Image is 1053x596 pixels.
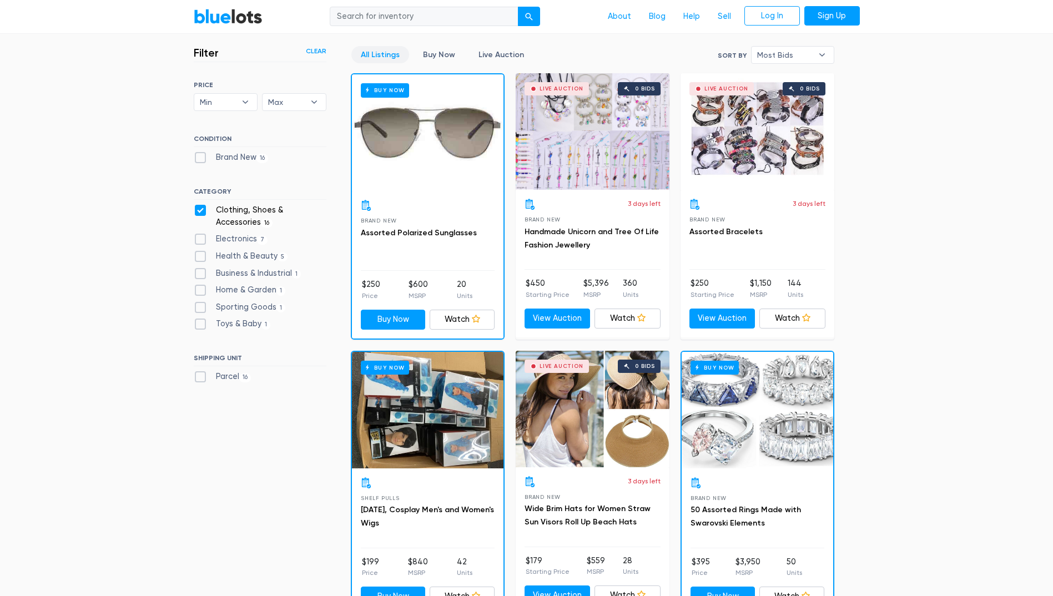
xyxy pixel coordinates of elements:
p: 3 days left [793,199,825,209]
a: Watch [759,309,825,329]
span: 1 [276,304,286,312]
h6: Buy Now [361,361,409,375]
span: Min [200,94,236,110]
p: 3 days left [628,199,661,209]
li: $840 [408,556,428,578]
li: $3,950 [735,556,760,578]
span: Brand New [525,494,561,500]
label: Toys & Baby [194,318,271,330]
b: ▾ [303,94,326,110]
span: Max [268,94,305,110]
p: MSRP [750,290,772,300]
li: $450 [526,277,570,300]
a: Live Auction [469,46,533,63]
h6: Buy Now [361,83,409,97]
h6: PRICE [194,81,326,89]
div: Live Auction [540,363,583,369]
span: Shelf Pulls [361,495,400,501]
div: 0 bids [800,86,820,92]
a: BlueLots [194,8,263,24]
p: MSRP [583,290,609,300]
a: Buy Now [682,352,833,468]
a: Buy Now [352,74,503,191]
p: 3 days left [628,476,661,486]
label: Parcel [194,371,251,383]
p: Price [692,568,710,578]
p: Units [788,290,803,300]
div: 0 bids [635,363,655,369]
b: ▾ [234,94,257,110]
p: Units [457,291,472,301]
span: Brand New [361,218,397,224]
a: View Auction [689,309,755,329]
li: 144 [788,277,803,300]
p: Starting Price [691,290,734,300]
p: MSRP [409,291,428,301]
a: Buy Now [352,352,503,468]
h6: SHIPPING UNIT [194,354,326,366]
div: Live Auction [540,86,583,92]
p: MSRP [587,567,605,577]
a: Watch [430,310,495,330]
a: Clear [306,46,326,56]
input: Search for inventory [330,7,518,27]
a: Buy Now [361,310,426,330]
li: $179 [526,555,570,577]
span: 1 [292,270,301,279]
p: Units [457,568,472,578]
li: 360 [623,277,638,300]
li: $5,396 [583,277,609,300]
a: Live Auction 0 bids [516,73,669,190]
p: Price [362,568,379,578]
span: Most Bids [757,47,813,63]
li: 28 [623,555,638,577]
span: Brand New [525,216,561,223]
p: Units [623,290,638,300]
li: 42 [457,556,472,578]
a: Help [674,6,709,27]
b: ▾ [810,47,834,63]
label: Health & Beauty [194,250,288,262]
label: Home & Garden [194,284,286,296]
a: Handmade Unicorn and Tree Of Life Fashion Jewellery [525,227,659,250]
a: Live Auction 0 bids [681,73,834,190]
label: Clothing, Shoes & Accessories [194,204,326,228]
label: Business & Industrial [194,267,301,280]
label: Sort By [718,50,747,60]
p: Price [362,291,380,301]
span: Brand New [689,216,725,223]
li: $250 [691,277,734,300]
a: Wide Brim Hats for Women Straw Sun Visors Roll Up Beach Hats [525,504,651,527]
a: Assorted Polarized Sunglasses [361,228,477,238]
a: Assorted Bracelets [689,227,763,236]
a: Watch [594,309,661,329]
p: MSRP [735,568,760,578]
li: $559 [587,555,605,577]
a: About [599,6,640,27]
p: MSRP [408,568,428,578]
span: 1 [261,321,271,330]
span: 7 [257,236,268,245]
p: Starting Price [526,290,570,300]
span: 1 [276,286,286,295]
span: 5 [278,252,288,261]
p: Units [623,567,638,577]
a: 50 Assorted Rings Made with Swarovski Elements [691,505,801,528]
label: Brand New [194,151,269,164]
span: 16 [261,219,273,228]
p: Starting Price [526,567,570,577]
a: All Listings [351,46,409,63]
a: Log In [744,6,800,26]
a: Sell [709,6,740,27]
li: $250 [362,279,380,301]
li: $395 [692,556,710,578]
li: 50 [787,556,802,578]
a: Live Auction 0 bids [516,351,669,467]
h6: CONDITION [194,135,326,147]
p: Units [787,568,802,578]
a: View Auction [525,309,591,329]
a: Buy Now [414,46,465,63]
div: Live Auction [704,86,748,92]
li: 20 [457,279,472,301]
li: $1,150 [750,277,772,300]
